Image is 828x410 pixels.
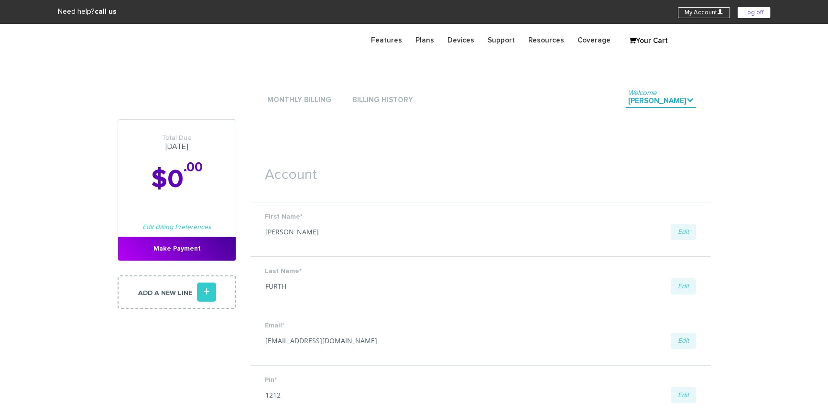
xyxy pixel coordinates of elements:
[265,321,696,330] label: Email*
[671,387,696,403] a: Edit
[350,94,415,107] a: Billing History
[671,278,696,294] a: Edit
[95,8,117,15] strong: call us
[738,7,770,18] a: Log off
[624,34,672,48] a: Your Cart
[265,94,334,107] a: Monthly Billing
[251,153,710,188] h1: Account
[671,333,696,349] a: Edit
[626,95,696,108] a: Welcome[PERSON_NAME].
[197,283,216,302] i: +
[265,266,696,276] label: Last Name*
[671,224,696,240] a: Edit
[409,31,441,50] a: Plans
[118,237,236,261] a: Make Payment
[364,31,409,50] a: Features
[184,161,203,174] sup: .00
[265,212,696,221] label: First Name*
[522,31,571,50] a: Resources
[58,8,117,15] span: Need help?
[571,31,617,50] a: Coverage
[481,31,522,50] a: Support
[678,7,730,18] a: My AccountU
[441,31,481,50] a: Devices
[628,89,656,96] span: Welcome
[118,134,236,142] span: Total Due
[118,275,236,309] a: Add a new line+
[142,224,211,231] a: Edit Billing Preferences
[118,166,236,194] h2: $0
[686,96,694,104] i: .
[118,134,236,151] h3: [DATE]
[717,9,723,15] i: U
